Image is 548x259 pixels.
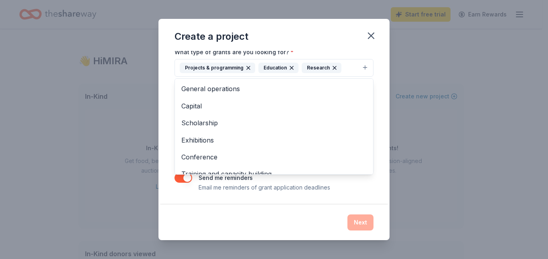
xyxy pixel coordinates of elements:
span: Exhibitions [181,135,367,145]
div: Education [258,63,298,73]
span: Training and capacity building [181,169,367,179]
button: Projects & programmingEducationResearch [175,59,373,77]
div: Projects & programming [180,63,255,73]
span: Scholarship [181,118,367,128]
span: General operations [181,84,367,94]
span: Conference [181,152,367,162]
div: Research [302,63,341,73]
span: Capital [181,101,367,111]
div: Projects & programmingEducationResearch [175,78,373,175]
